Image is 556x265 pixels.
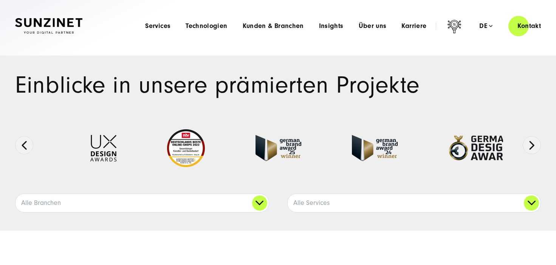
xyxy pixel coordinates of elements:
img: German-Brand-Award - fullservice digital agentur SUNZINET [352,135,398,161]
h1: Einblicke in unsere prämierten Projekte [15,74,541,97]
button: Previous [15,136,33,154]
a: Kunden & Branchen [243,22,304,30]
button: Next [523,136,541,154]
a: Services [145,22,170,30]
div: de [479,22,493,30]
a: Alle Services [288,194,541,212]
img: Deutschlands beste Online Shops 2023 - boesner - Kunde - SUNZINET [167,129,205,167]
a: Insights [319,22,344,30]
a: Technologien [186,22,227,30]
a: Über uns [359,22,387,30]
a: Kontakt [508,15,550,37]
a: Alle Branchen [15,194,269,212]
img: UX-Design-Awards - fullservice digital agentur SUNZINET [90,135,116,161]
img: German Brand Award winner 2025 - Full Service Digital Agentur SUNZINET [256,135,301,161]
img: German-Design-Award - fullservice digital agentur SUNZINET [448,135,511,161]
img: SUNZINET Full Service Digital Agentur [15,18,82,34]
a: Karriere [401,22,426,30]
